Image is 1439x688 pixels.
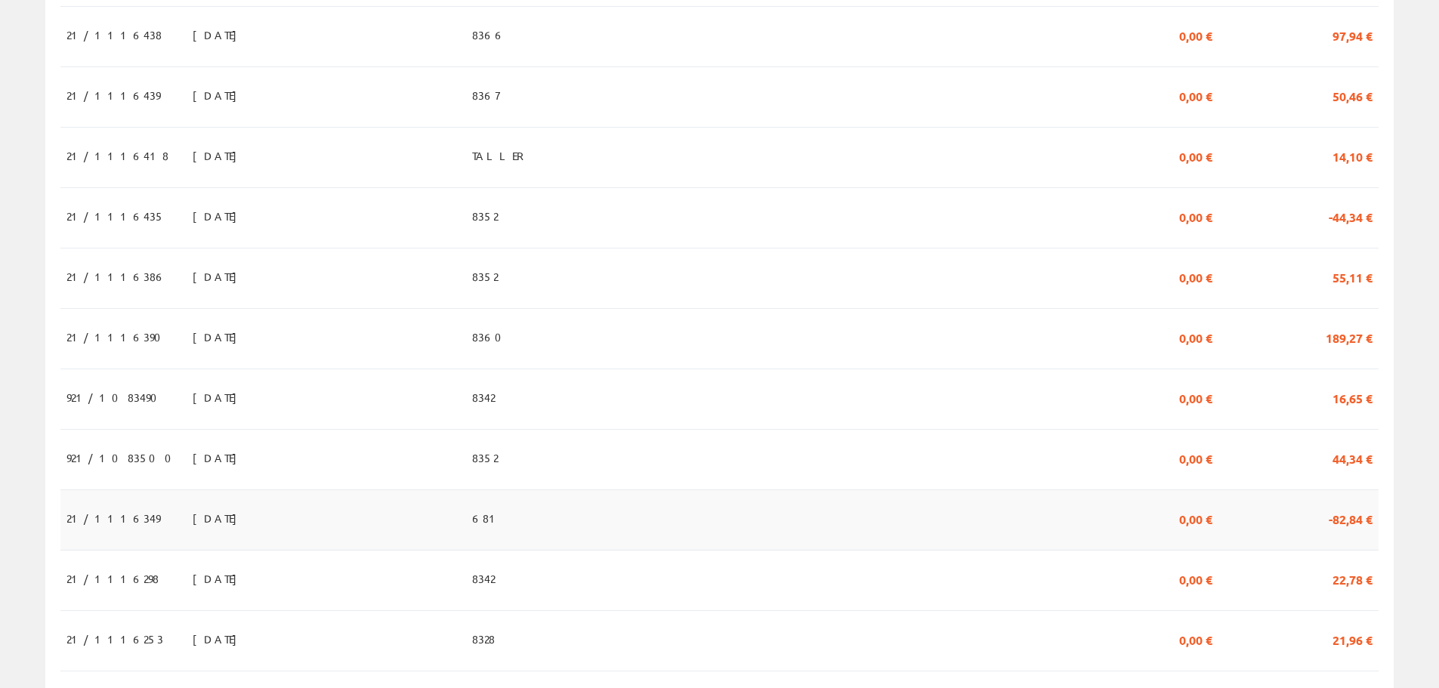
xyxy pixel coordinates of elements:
span: [DATE] [193,566,245,591]
span: 21/1116435 [66,203,165,229]
span: [DATE] [193,626,245,652]
span: 22,78 € [1332,566,1373,591]
span: 0,00 € [1179,324,1212,350]
span: [DATE] [193,384,245,410]
span: 8367 [472,82,499,108]
span: 0,00 € [1179,22,1212,48]
span: [DATE] [193,445,245,470]
span: 21,96 € [1332,626,1373,652]
span: 0,00 € [1179,626,1212,652]
span: 8342 [472,566,495,591]
span: 8352 [472,445,498,470]
span: 50,46 € [1332,82,1373,108]
span: -44,34 € [1329,203,1373,229]
span: [DATE] [193,324,245,350]
span: 8366 [472,22,505,48]
span: 97,94 € [1332,22,1373,48]
span: [DATE] [193,82,245,108]
span: 8352 [472,203,498,229]
span: 21/1116390 [66,324,170,350]
span: 21/1116298 [66,566,159,591]
span: 921/1083500 [66,445,181,470]
span: 8360 [472,324,511,350]
span: 681 [472,505,502,531]
span: -82,84 € [1329,505,1373,531]
span: 21/1116349 [66,505,160,531]
span: 0,00 € [1179,143,1212,168]
span: 55,11 € [1332,264,1373,289]
span: [DATE] [193,203,245,229]
span: 921/1083490 [66,384,166,410]
span: 0,00 € [1179,566,1212,591]
span: [DATE] [193,22,245,48]
span: [DATE] [193,143,245,168]
span: [DATE] [193,264,245,289]
span: 8352 [472,264,498,289]
span: 21/1116439 [66,82,160,108]
span: 0,00 € [1179,82,1212,108]
span: 8328 [472,626,495,652]
span: 16,65 € [1332,384,1373,410]
span: 21/1116418 [66,143,168,168]
span: 0,00 € [1179,264,1212,289]
span: TALLER [472,143,530,168]
span: 44,34 € [1332,445,1373,470]
span: 21/1116438 [66,22,162,48]
span: 0,00 € [1179,505,1212,531]
span: 8342 [472,384,495,410]
span: 0,00 € [1179,203,1212,229]
span: 189,27 € [1326,324,1373,350]
span: 0,00 € [1179,445,1212,470]
span: 21/1116386 [66,264,166,289]
span: [DATE] [193,505,245,531]
span: 14,10 € [1332,143,1373,168]
span: 0,00 € [1179,384,1212,410]
span: 21/1116253 [66,626,163,652]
